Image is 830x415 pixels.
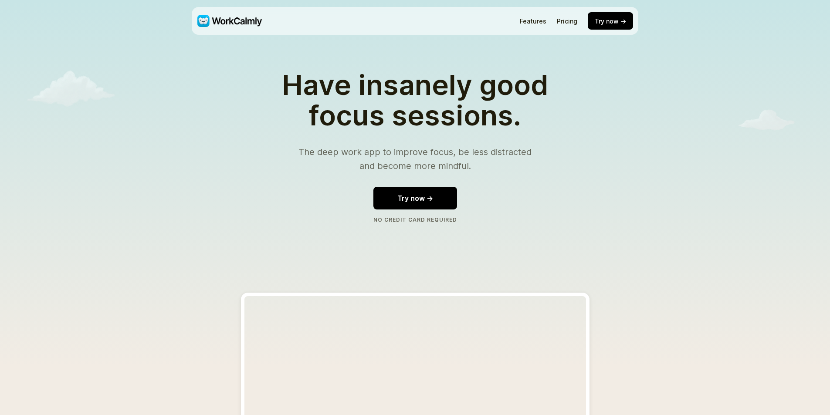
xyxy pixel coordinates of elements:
[373,187,457,209] button: Try now →
[197,15,262,27] img: WorkCalmly Logo
[294,145,536,173] p: The deep work app to improve focus, be less distracted and become more mindful.
[269,70,561,131] h1: Have insanely good focus sessions.
[557,17,577,25] a: Pricing
[520,17,546,25] a: Features
[373,216,457,223] span: No Credit Card Required
[588,12,633,30] button: Try now →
